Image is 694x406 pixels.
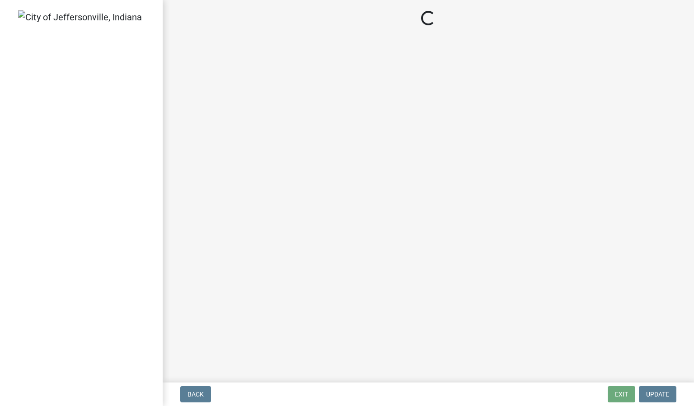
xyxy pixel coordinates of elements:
button: Update [639,386,676,402]
span: Back [188,391,204,398]
button: Exit [608,386,635,402]
span: Update [646,391,669,398]
img: City of Jeffersonville, Indiana [18,10,142,24]
button: Back [180,386,211,402]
